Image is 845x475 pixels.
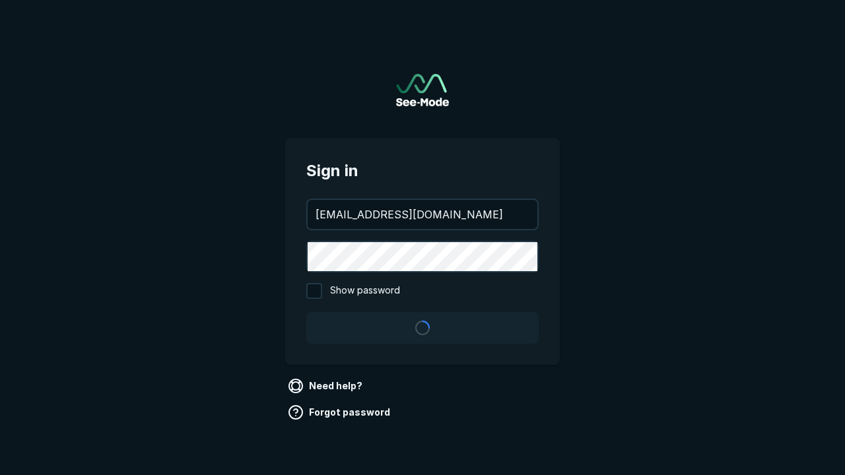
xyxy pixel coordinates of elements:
a: Forgot password [285,402,395,423]
span: Show password [330,283,400,299]
input: your@email.com [308,200,537,229]
span: Sign in [306,159,539,183]
a: Go to sign in [396,74,449,106]
img: See-Mode Logo [396,74,449,106]
a: Need help? [285,375,368,396]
